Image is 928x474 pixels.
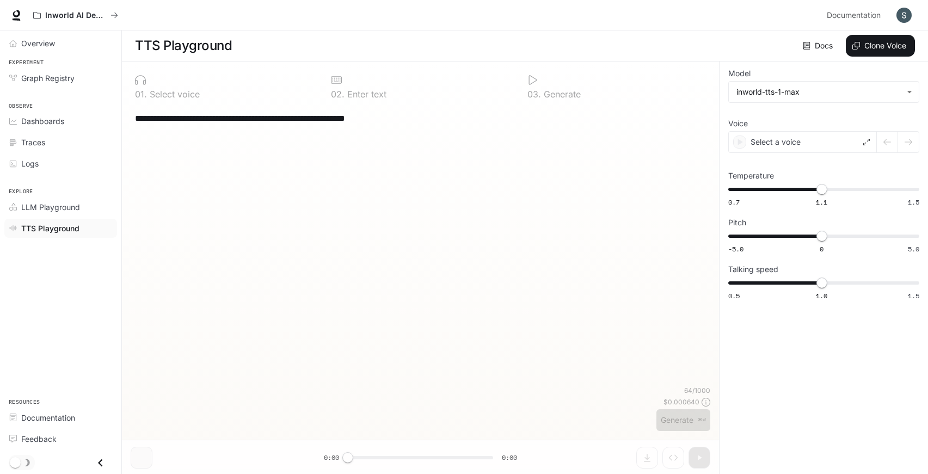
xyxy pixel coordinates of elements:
p: Voice [728,120,748,127]
div: inworld-tts-1-max [736,87,901,97]
a: Feedback [4,429,117,448]
span: LLM Playground [21,201,80,213]
p: Select voice [147,90,200,99]
button: User avatar [893,4,915,26]
span: Dashboards [21,115,64,127]
a: TTS Playground [4,219,117,238]
button: Close drawer [88,452,113,474]
span: 1.0 [816,291,827,300]
a: Overview [4,34,117,53]
p: Temperature [728,172,774,180]
a: LLM Playground [4,198,117,217]
span: Overview [21,38,55,49]
span: Documentation [827,9,881,22]
span: 0.7 [728,198,740,207]
span: Documentation [21,412,75,423]
p: Model [728,70,751,77]
button: Clone Voice [846,35,915,57]
span: Feedback [21,433,57,445]
a: Dashboards [4,112,117,131]
h1: TTS Playground [135,35,232,57]
span: TTS Playground [21,223,79,234]
span: Logs [21,158,39,169]
a: Documentation [822,4,889,26]
p: Select a voice [751,137,801,147]
img: User avatar [896,8,912,23]
p: Pitch [728,219,746,226]
span: 1.1 [816,198,827,207]
p: Talking speed [728,266,778,273]
p: 0 1 . [135,90,147,99]
p: $ 0.000640 [663,397,699,407]
p: Inworld AI Demos [45,11,106,20]
span: Traces [21,137,45,148]
a: Docs [801,35,837,57]
span: -5.0 [728,244,743,254]
div: inworld-tts-1-max [729,82,919,102]
span: Dark mode toggle [10,456,21,468]
a: Traces [4,133,117,152]
a: Graph Registry [4,69,117,88]
span: 0 [820,244,823,254]
span: 1.5 [908,198,919,207]
span: 0.5 [728,291,740,300]
p: 0 2 . [331,90,345,99]
a: Logs [4,154,117,173]
span: Graph Registry [21,72,75,84]
span: 1.5 [908,291,919,300]
p: Enter text [345,90,386,99]
button: All workspaces [28,4,123,26]
p: Generate [541,90,581,99]
a: Documentation [4,408,117,427]
p: 64 / 1000 [684,386,710,395]
span: 5.0 [908,244,919,254]
p: 0 3 . [527,90,541,99]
